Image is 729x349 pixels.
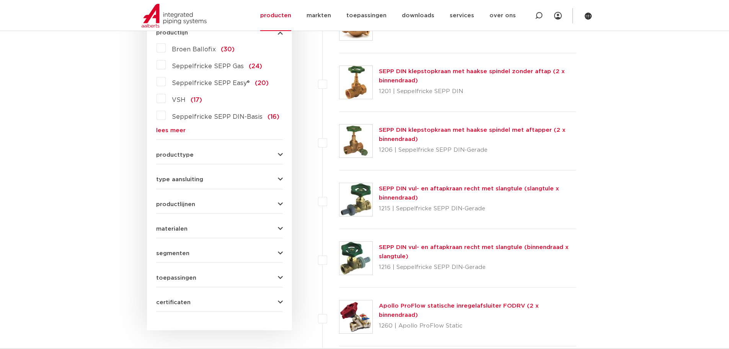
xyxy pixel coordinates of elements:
[339,125,372,157] img: Thumbnail for SEPP DIN klepstopkraan met haakse spindel met aftapper (2 x binnendraad)
[156,226,188,232] span: materialen
[156,202,283,207] button: productlijnen
[156,30,188,36] span: productlijn
[172,46,216,52] span: Broen Ballofix
[379,203,577,215] p: 1215 | Seppelfricke SEPP DIN-Gerade
[156,128,283,133] a: lees meer
[379,261,577,274] p: 1216 | Seppelfricke SEPP DIN-Gerade
[379,69,565,84] a: SEPP DIN klepstopkraan met haakse spindel zonder aftap (2 x binnendraad)
[172,80,250,86] span: Seppelfricke SEPP Easy®
[156,177,203,182] span: type aansluiting
[221,46,235,52] span: (30)
[172,63,244,69] span: Seppelfricke SEPP Gas
[267,114,279,120] span: (16)
[156,251,283,256] button: segmenten
[339,300,372,333] img: Thumbnail for Apollo ProFlow statische inregelafsluiter FODRV (2 x binnendraad)
[379,127,566,142] a: SEPP DIN klepstopkraan met haakse spindel met aftapper (2 x binnendraad)
[156,30,283,36] button: productlijn
[156,152,194,158] span: producttype
[339,66,372,99] img: Thumbnail for SEPP DIN klepstopkraan met haakse spindel zonder aftap (2 x binnendraad)
[339,242,372,275] img: Thumbnail for SEPP DIN vul- en aftapkraan recht met slangtule (binnendraad x slangtule)
[156,152,283,158] button: producttype
[172,97,186,103] span: VSH
[249,63,262,69] span: (24)
[379,303,539,318] a: Apollo ProFlow statische inregelafsluiter FODRV (2 x binnendraad)
[156,226,283,232] button: materialen
[156,275,196,281] span: toepassingen
[379,85,577,98] p: 1201 | Seppelfricke SEPP DIN
[379,320,577,332] p: 1260 | Apollo ProFlow Static
[156,202,195,207] span: productlijnen
[339,183,372,216] img: Thumbnail for SEPP DIN vul- en aftapkraan recht met slangtule (slangtule x binnendraad)
[156,300,283,305] button: certificaten
[156,275,283,281] button: toepassingen
[379,186,559,201] a: SEPP DIN vul- en aftapkraan recht met slangtule (slangtule x binnendraad)
[379,144,577,156] p: 1206 | Seppelfricke SEPP DIN-Gerade
[156,177,283,182] button: type aansluiting
[379,244,569,259] a: SEPP DIN vul- en aftapkraan recht met slangtule (binnendraad x slangtule)
[156,251,189,256] span: segmenten
[156,300,191,305] span: certificaten
[172,114,263,120] span: Seppelfricke SEPP DIN-Basis
[255,80,269,86] span: (20)
[191,97,202,103] span: (17)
